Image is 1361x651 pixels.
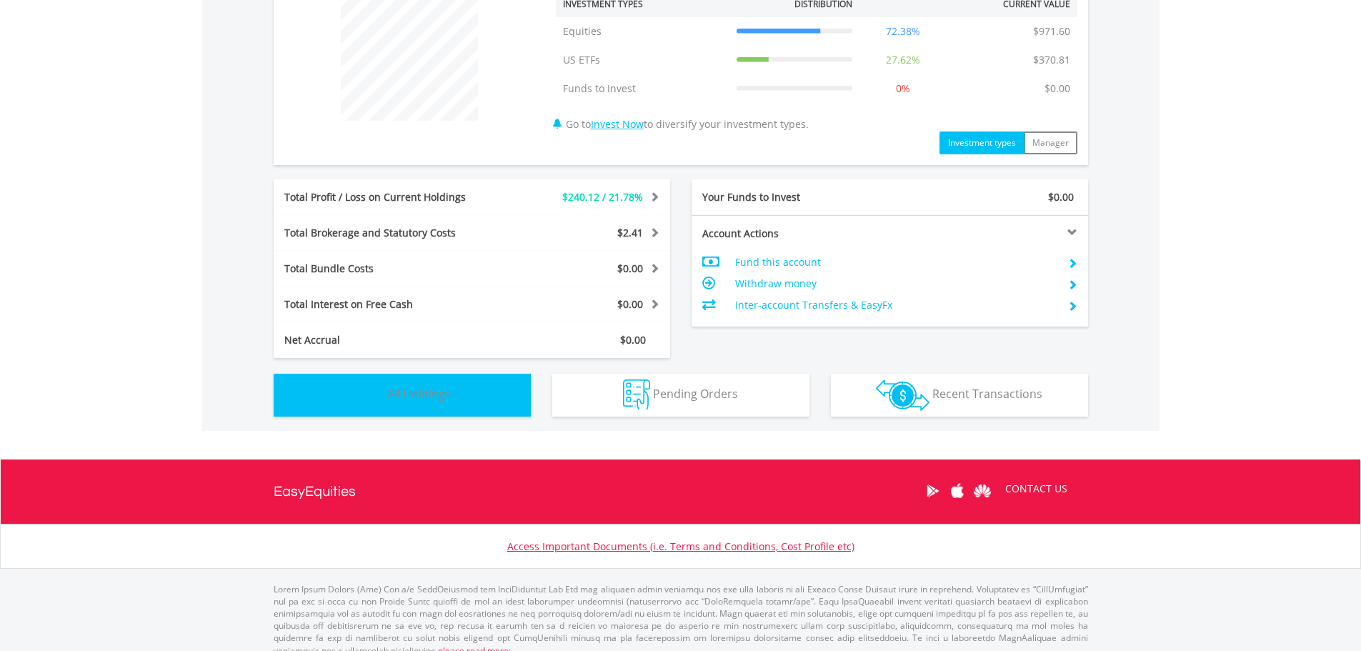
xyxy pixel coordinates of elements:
[735,273,1056,294] td: Withdraw money
[995,469,1077,509] a: CONTACT US
[274,297,505,312] div: Total Interest on Free Cash
[735,294,1056,316] td: Inter-account Transfers & EasyFx
[735,252,1056,273] td: Fund this account
[1026,46,1077,74] td: $370.81
[274,459,356,524] a: EasyEquities
[617,226,643,239] span: $2.41
[859,74,947,103] td: 0%
[970,469,995,513] a: Huawei
[507,540,854,553] a: Access Important Documents (i.e. Terms and Conditions, Cost Profile etc)
[859,17,947,46] td: 72.38%
[653,386,738,402] span: Pending Orders
[1024,131,1077,154] button: Manager
[623,379,650,410] img: pending_instructions-wht.png
[556,17,729,46] td: Equities
[354,379,384,410] img: holdings-wht.png
[387,386,451,402] span: All Holdings
[692,190,890,204] div: Your Funds to Invest
[556,74,729,103] td: Funds to Invest
[274,262,505,276] div: Total Bundle Costs
[831,374,1088,417] button: Recent Transactions
[591,117,644,131] a: Invest Now
[274,374,531,417] button: All Holdings
[1026,17,1077,46] td: $971.60
[274,190,505,204] div: Total Profit / Loss on Current Holdings
[692,227,890,241] div: Account Actions
[617,297,643,311] span: $0.00
[945,469,970,513] a: Apple
[620,333,646,347] span: $0.00
[274,333,505,347] div: Net Accrual
[562,190,643,204] span: $240.12 / 21.78%
[920,469,945,513] a: Google Play
[859,46,947,74] td: 27.62%
[939,131,1025,154] button: Investment types
[1048,190,1074,204] span: $0.00
[1037,74,1077,103] td: $0.00
[932,386,1042,402] span: Recent Transactions
[274,226,505,240] div: Total Brokerage and Statutory Costs
[876,379,929,411] img: transactions-zar-wht.png
[556,46,729,74] td: US ETFs
[617,262,643,275] span: $0.00
[552,374,809,417] button: Pending Orders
